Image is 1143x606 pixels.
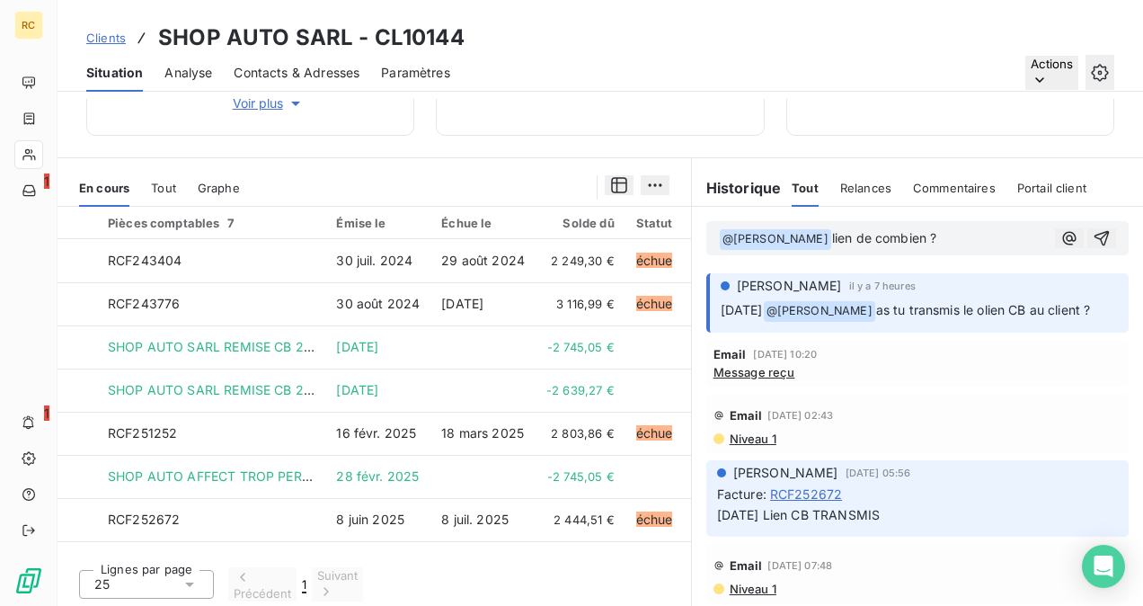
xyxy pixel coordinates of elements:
span: Portail client [1017,181,1086,195]
span: 7 [227,216,235,230]
span: [DATE] Lien CB TRANSMIS [717,507,880,522]
span: [DATE] 02:43 [767,410,833,421]
span: 3 116,99 € [546,295,615,313]
span: 16 févr. 2025 [336,425,416,441]
span: SHOP AUTO AFFECT TROP PERCU JANV/2025 [108,468,395,484]
span: [PERSON_NAME] [733,464,838,482]
span: -2 639,27 € [546,381,615,399]
span: 1 [302,577,306,593]
span: Message reçu [713,365,795,379]
span: as tu transmis le olien CB au client ? [876,302,1091,317]
span: 30 juil. 2024 [336,253,412,268]
div: Échue le [441,216,525,230]
h6: Historique [692,177,782,199]
span: échue [636,296,673,311]
span: Situation [86,64,143,82]
span: Niveau 1 [728,582,776,596]
span: 2 803,86 € [546,424,615,442]
span: Email [730,408,763,423]
button: Suivant [312,567,363,602]
span: [DATE] 05:56 [846,468,911,478]
span: 8 juin 2025 [336,512,404,527]
span: SHOP AUTO SARL REMISE CB 207 000 [108,382,348,397]
span: 8 juil. 2025 [441,512,509,527]
span: En cours [79,181,129,195]
button: Voir plus [145,94,392,113]
span: RCF251252 [108,425,177,441]
div: RC [14,11,43,40]
span: [PERSON_NAME] [737,277,842,295]
div: Émise le [336,216,420,230]
span: @ [PERSON_NAME] [720,229,831,250]
span: 28 févr. 2025 [336,468,419,484]
span: lien de combien ? [832,230,937,245]
span: Relances [840,181,891,195]
span: -2 745,05 € [546,468,615,486]
span: Graphe [198,181,240,195]
span: RCF252672 [770,486,842,504]
button: 1 [297,576,312,593]
a: Clients [86,29,126,47]
span: il y a 7 heures [849,281,916,291]
span: Email [730,558,763,573]
span: RCF252672 [108,512,180,527]
div: Solde dû [546,216,615,230]
span: RCF243776 [108,296,180,311]
div: Statut [636,216,673,230]
span: Tout [151,181,176,195]
span: [DATE] [721,302,763,317]
span: [DATE] 07:48 [767,560,832,571]
span: Tout [792,181,819,195]
span: Contacts & Adresses [234,64,359,82]
span: 1 [44,405,49,421]
span: [DATE] 10:20 [753,349,817,360]
span: Niveau 1 [728,432,776,446]
span: échue [636,512,673,527]
span: 30 août 2024 [336,296,420,311]
img: Logo LeanPay [14,566,43,595]
span: Commentaires [913,181,996,195]
span: Analyse [164,64,212,82]
button: Précédent [228,567,297,602]
span: RCF243404 [108,253,182,268]
span: Paramètres [381,64,450,82]
div: Open Intercom Messenger [1082,545,1125,588]
span: 2 444,51 € [546,511,615,529]
span: 18 mars 2025 [441,425,524,441]
span: [DATE] [336,339,378,354]
span: Email [713,347,747,361]
span: SHOP AUTO SARL REMISE CB 207 000 [108,339,348,354]
h3: SHOP AUTO SARL - CL10144 [158,22,465,54]
span: 29 août 2024 [441,253,525,268]
span: [DATE] [336,382,378,397]
span: Clients [86,31,126,45]
span: échue [636,425,673,441]
span: Voir plus [233,94,305,112]
span: -2 745,05 € [546,338,615,356]
div: Pièces comptables [108,216,315,230]
span: 1 [44,174,49,189]
button: Actions [1025,56,1078,90]
span: 25 [94,575,110,593]
span: [DATE] [441,296,483,311]
span: échue [636,253,673,268]
span: @ [PERSON_NAME] [764,301,875,322]
span: Facture : [717,486,766,504]
span: 2 249,30 € [546,252,615,270]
